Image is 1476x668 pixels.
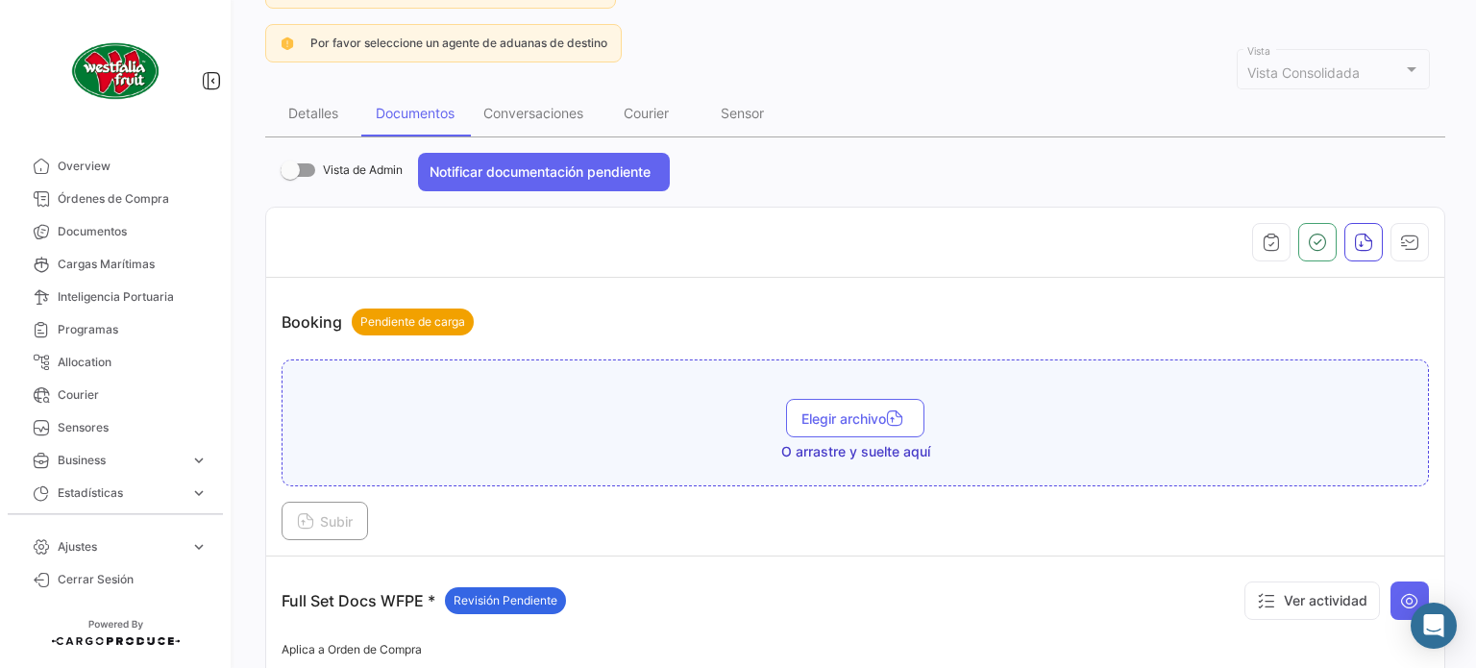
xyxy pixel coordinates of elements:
[786,399,924,437] button: Elegir archivo
[310,36,607,50] span: Por favor seleccione un agente de aduanas de destino
[282,642,422,656] span: Aplica a Orden de Compra
[323,159,403,182] span: Vista de Admin
[58,256,208,273] span: Cargas Marítimas
[58,190,208,208] span: Órdenes de Compra
[1244,581,1380,620] button: Ver actividad
[721,105,764,121] div: Sensor
[58,223,208,240] span: Documentos
[58,419,208,436] span: Sensores
[58,386,208,404] span: Courier
[58,354,208,371] span: Allocation
[418,153,670,191] button: Notificar documentación pendiente
[15,411,215,444] a: Sensores
[58,538,183,556] span: Ajustes
[360,313,465,331] span: Pendiente de carga
[624,105,669,121] div: Courier
[15,281,215,313] a: Inteligencia Portuaria
[1411,603,1457,649] div: Abrir Intercom Messenger
[282,502,368,540] button: Subir
[15,379,215,411] a: Courier
[282,309,474,335] p: Booking
[282,587,566,614] p: Full Set Docs WFPE *
[15,313,215,346] a: Programas
[288,105,338,121] div: Detalles
[15,346,215,379] a: Allocation
[67,23,163,119] img: client-50.png
[376,105,455,121] div: Documentos
[483,105,583,121] div: Conversaciones
[58,571,208,588] span: Cerrar Sesión
[15,183,215,215] a: Órdenes de Compra
[15,248,215,281] a: Cargas Marítimas
[58,288,208,306] span: Inteligencia Portuaria
[801,410,909,427] span: Elegir archivo
[15,150,215,183] a: Overview
[190,484,208,502] span: expand_more
[454,592,557,609] span: Revisión Pendiente
[58,452,183,469] span: Business
[781,442,930,461] span: O arrastre y suelte aquí
[190,538,208,556] span: expand_more
[297,513,353,530] span: Subir
[58,484,183,502] span: Estadísticas
[15,215,215,248] a: Documentos
[1247,64,1360,81] mat-select-trigger: Vista Consolidada
[190,452,208,469] span: expand_more
[58,158,208,175] span: Overview
[58,321,208,338] span: Programas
